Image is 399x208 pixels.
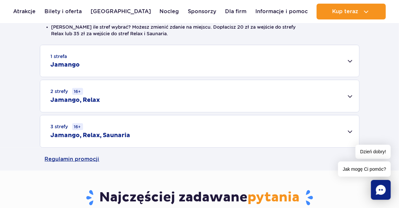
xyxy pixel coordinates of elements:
a: Dla firm [225,4,246,19]
a: Sponsorzy [188,4,216,19]
small: 1 strefa [51,53,67,60]
a: Atrakcje [13,4,36,19]
h2: Jamango [51,61,80,69]
a: Regulamin promocji [45,148,355,171]
small: 16+ [72,88,83,95]
small: 16+ [72,123,83,130]
a: Informacje i pomoc [255,4,308,19]
span: Jak mogę Ci pomóc? [338,162,391,177]
h2: Jamango, Relax, Saunaria [51,132,130,139]
button: Kup teraz [317,4,386,19]
li: [PERSON_NAME] ile stref wybrać? Możesz zmienić zdanie na miejscu. Dopłacisz 20 zł za wejście do s... [51,24,348,37]
span: pytania [248,189,300,206]
a: [GEOGRAPHIC_DATA] [91,4,151,19]
h2: Jamango, Relax [51,96,100,104]
a: Nocleg [160,4,179,19]
div: Chat [371,180,391,200]
small: 2 strefy [51,88,83,95]
small: 3 strefy [51,123,83,130]
span: Kup teraz [332,9,358,15]
h3: Najczęściej zadawane [45,189,355,206]
a: Bilety i oferta [44,4,82,19]
span: Dzień dobry! [356,145,391,159]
